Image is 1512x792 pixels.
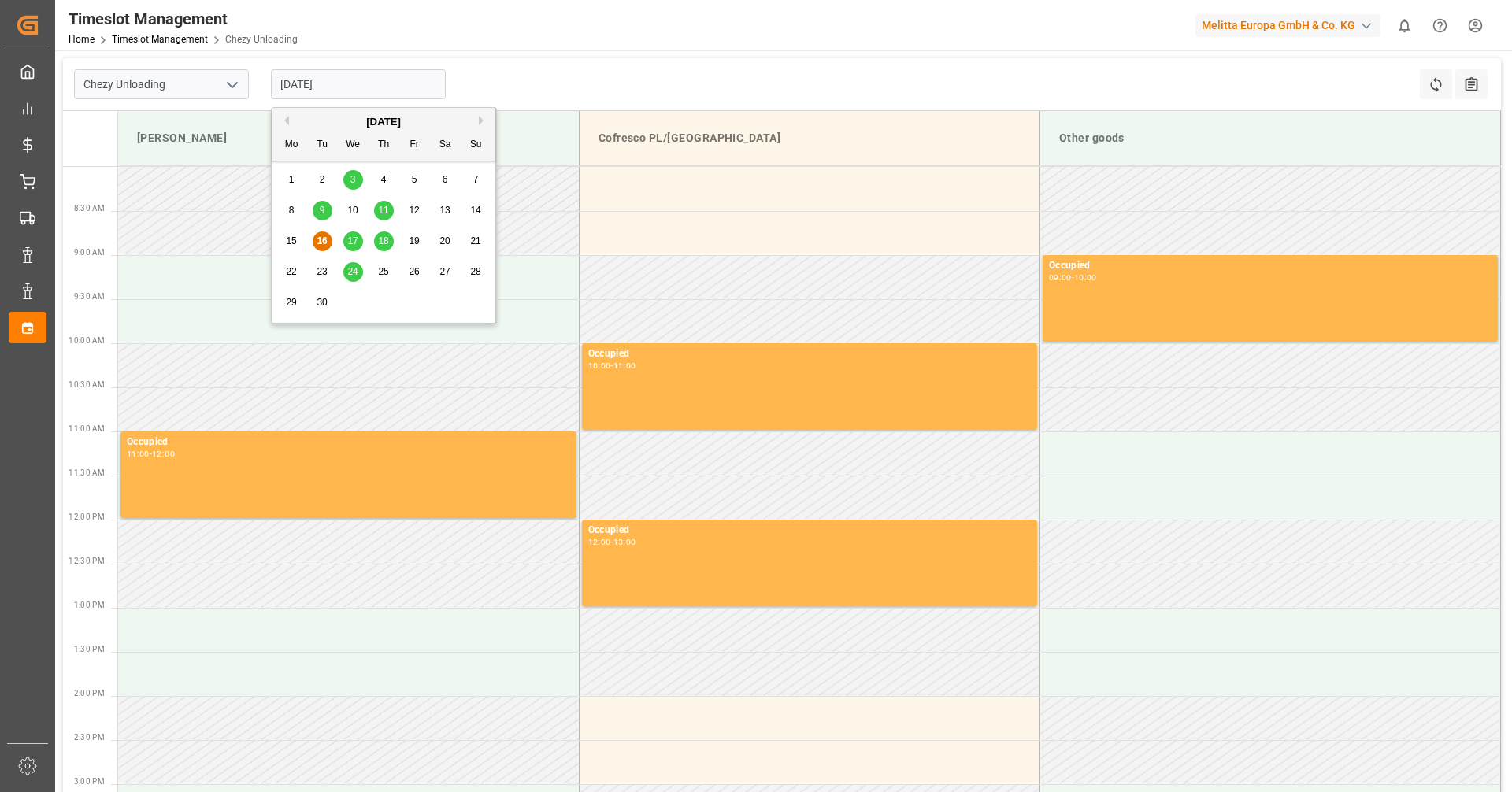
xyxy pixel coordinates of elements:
span: 15 [286,235,296,246]
span: 26 [409,266,419,277]
span: 8:30 AM [74,204,105,213]
div: Fr [405,135,424,155]
div: Choose Tuesday, September 16th, 2025 [313,231,332,251]
div: Occupied [1049,258,1492,274]
span: 12:00 PM [69,513,105,521]
div: 09:00 [1049,274,1072,281]
div: Choose Sunday, September 21st, 2025 [466,231,486,251]
div: Choose Friday, September 26th, 2025 [405,262,424,282]
span: 9 [320,205,325,216]
span: 5 [412,174,417,185]
div: Other goods [1053,124,1488,153]
span: 23 [317,266,327,277]
div: Choose Sunday, September 7th, 2025 [466,170,486,190]
span: 2:00 PM [74,689,105,698]
span: 2 [320,174,325,185]
div: month 2025-09 [276,165,491,318]
span: 1:30 PM [74,645,105,653]
span: 9:00 AM [74,248,105,257]
span: 27 [439,266,450,277]
div: 10:00 [1074,274,1097,281]
div: Choose Monday, September 1st, 2025 [282,170,302,190]
div: Choose Saturday, September 27th, 2025 [435,262,455,282]
span: 10 [347,205,358,216]
button: show 0 new notifications [1387,8,1422,43]
span: 17 [347,235,358,246]
span: 16 [317,235,327,246]
span: 3 [350,174,356,185]
div: Choose Wednesday, September 17th, 2025 [343,231,363,251]
div: Choose Monday, September 29th, 2025 [282,293,302,313]
div: Choose Thursday, September 11th, 2025 [374,201,394,220]
span: 19 [409,235,419,246]
a: Timeslot Management [112,34,208,45]
span: 24 [347,266,358,277]
div: Choose Friday, September 5th, 2025 [405,170,424,190]
div: Choose Thursday, September 4th, 2025 [374,170,394,190]
span: 10:00 AM [69,336,105,345]
input: DD-MM-YYYY [271,69,446,99]
div: Timeslot Management [69,7,298,31]
div: Choose Thursday, September 18th, 2025 [374,231,394,251]
div: Choose Saturday, September 6th, 2025 [435,170,455,190]
span: 13 [439,205,450,216]
div: 10:00 [588,362,611,369]
div: Choose Wednesday, September 24th, 2025 [343,262,363,282]
span: 30 [317,297,327,308]
span: 25 [378,266,388,277]
div: Choose Tuesday, September 23rd, 2025 [313,262,332,282]
div: Choose Tuesday, September 9th, 2025 [313,201,332,220]
span: 11:00 AM [69,424,105,433]
div: 11:00 [127,450,150,457]
span: 1:00 PM [74,601,105,609]
button: open menu [220,72,243,97]
div: Th [374,135,394,155]
div: Choose Sunday, September 28th, 2025 [466,262,486,282]
button: Previous Month [280,116,289,125]
span: 1 [289,174,295,185]
div: Choose Wednesday, September 3rd, 2025 [343,170,363,190]
div: [PERSON_NAME] [131,124,566,153]
span: 28 [470,266,480,277]
div: 11:00 [613,362,636,369]
span: 3:00 PM [74,777,105,786]
div: Choose Monday, September 22nd, 2025 [282,262,302,282]
span: 8 [289,205,295,216]
div: - [1072,274,1074,281]
div: Choose Saturday, September 20th, 2025 [435,231,455,251]
div: Choose Monday, September 8th, 2025 [282,201,302,220]
div: Choose Thursday, September 25th, 2025 [374,262,394,282]
div: Choose Wednesday, September 10th, 2025 [343,201,363,220]
span: 18 [378,235,388,246]
div: 12:00 [588,538,611,546]
div: Choose Tuesday, September 30th, 2025 [313,293,332,313]
button: Next Month [479,116,488,125]
div: 12:00 [152,450,175,457]
span: 12 [409,205,419,216]
div: [DATE] [272,114,495,130]
div: Choose Saturday, September 13th, 2025 [435,201,455,220]
div: - [150,450,152,457]
span: 10:30 AM [69,380,105,389]
div: Cofresco PL/[GEOGRAPHIC_DATA] [592,124,1027,153]
div: Sa [435,135,455,155]
div: Occupied [127,435,570,450]
span: 11:30 AM [69,468,105,477]
span: 29 [286,297,296,308]
span: 9:30 AM [74,292,105,301]
div: Tu [313,135,332,155]
span: 7 [473,174,479,185]
div: Choose Sunday, September 14th, 2025 [466,201,486,220]
span: 12:30 PM [69,557,105,565]
div: Occupied [588,346,1031,362]
div: Choose Monday, September 15th, 2025 [282,231,302,251]
span: 2:30 PM [74,733,105,742]
div: Su [466,135,486,155]
span: 11 [378,205,388,216]
div: Choose Friday, September 19th, 2025 [405,231,424,251]
span: 22 [286,266,296,277]
div: 13:00 [613,538,636,546]
input: Type to search/select [74,69,249,99]
button: Melitta Europa GmbH & Co. KG [1195,10,1387,40]
div: - [610,362,613,369]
